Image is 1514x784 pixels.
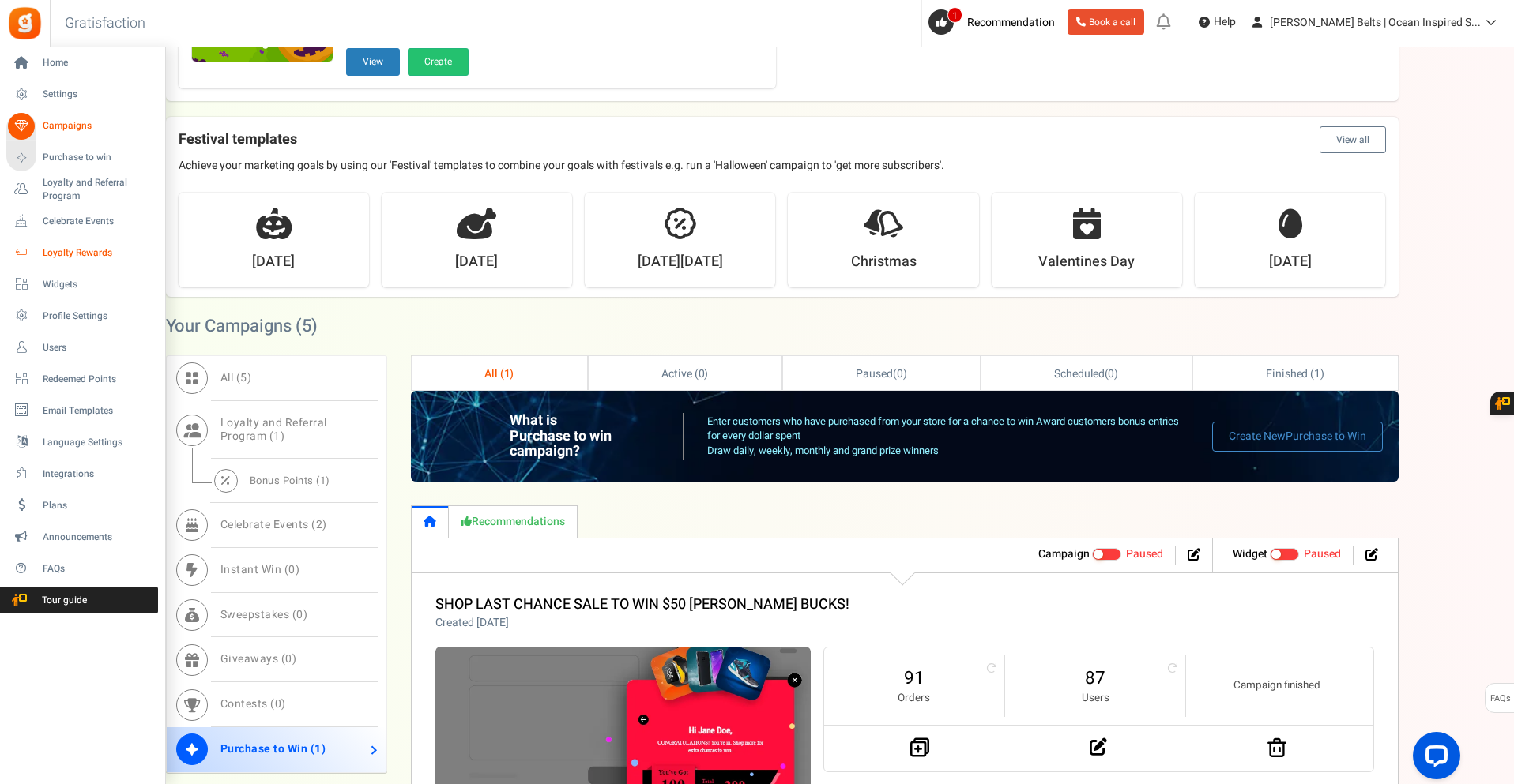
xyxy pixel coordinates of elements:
a: Email Templates [6,397,158,424]
span: Purchase to win [43,151,153,164]
li: Widget activated [1221,546,1354,565]
span: Purchase to Win ( ) [220,741,326,757]
span: Tour guide [7,594,118,607]
span: Users [43,341,153,354]
span: FAQs [43,562,153,576]
a: 87 [1021,666,1169,691]
span: ( ) [1054,366,1118,382]
span: 0 [288,561,296,578]
span: Bonus Points ( ) [250,473,330,488]
a: Profile Settings [6,302,158,329]
span: ( ) [856,366,907,382]
a: Loyalty Rewards [6,239,158,266]
button: View [346,48,400,76]
span: 0 [699,366,705,382]
p: Achieve your marketing goals by using our 'Festival' templates to combine your goals with festiva... [179,158,1386,174]
span: 0 [1108,366,1114,382]
h4: Festival templates [179,126,1386,153]
span: Loyalty and Referral Program ( ) [220,415,327,445]
span: 1 [273,428,281,445]
span: 0 [285,651,292,667]
a: Help [1192,9,1242,35]
span: Widgets [43,278,153,291]
a: Settings [6,81,158,108]
a: Widgets [6,271,158,298]
a: 91 [840,666,989,691]
a: Redeemed Points [6,366,158,392]
small: Orders [840,691,989,706]
a: 1 Recommendation [928,9,1061,35]
strong: [DATE] [1269,252,1312,272]
h2: What is Purchase to win campaign? [510,413,684,460]
span: 0 [275,696,282,712]
span: Campaigns [43,119,153,133]
span: 0 [897,366,903,382]
a: Home [6,50,158,77]
span: Integrations [43,467,153,481]
a: Create NewPurchase to Win [1212,422,1383,452]
button: View all [1320,126,1386,153]
strong: Valentines Day [1038,252,1135,272]
span: Loyalty and Referral Program [43,176,158,203]
a: Announcements [6,523,158,550]
button: Create [408,48,469,76]
small: Users [1021,691,1169,706]
span: 0 [296,606,303,623]
span: Recommendation [967,14,1055,31]
img: Gratisfaction [7,6,43,41]
a: Users [6,334,158,361]
strong: [DATE] [252,252,295,272]
span: All ( ) [484,366,514,382]
strong: [DATE][DATE] [638,252,723,272]
a: Book a call [1068,9,1144,35]
span: Paused [1126,546,1163,562]
span: [PERSON_NAME] Belts | Ocean Inspired S... [1270,14,1481,31]
span: Profile Settings [43,309,153,323]
span: 1 [947,7,962,23]
p: Created [DATE] [435,615,849,631]
a: Plans [6,492,158,519]
span: Celebrate Events ( ) [220,516,327,533]
span: Finished ( ) [1266,366,1324,382]
strong: [DATE] [455,252,498,272]
span: Help [1210,14,1236,30]
a: FAQs [6,555,158,582]
a: Integrations [6,460,158,487]
strong: Campaign [1038,546,1090,562]
span: 1 [314,741,322,757]
span: Purchase to Win [1286,428,1366,445]
span: Instant Win ( ) [220,561,300,578]
a: Celebrate Events [6,208,158,234]
span: Active ( ) [661,366,709,382]
span: Paused [856,366,893,382]
span: Paused [1304,546,1341,562]
h2: Your Campaigns ( ) [166,318,318,334]
span: Settings [43,88,153,101]
a: Purchase to win [6,144,158,171]
span: Redeemed Points [43,373,153,386]
h3: Gratisfaction [47,8,163,39]
a: Recommendations [449,505,578,538]
span: Email Templates [43,404,153,418]
span: Announcements [43,531,153,544]
span: All ( ) [220,369,252,386]
strong: Christmas [851,252,917,272]
p: Enter customers who have purchased from your store for a chance to win Award customers bonus entr... [707,415,1192,459]
span: Giveaways ( ) [220,651,297,667]
small: Campaign finished [1202,678,1351,693]
span: Scheduled [1054,366,1105,382]
span: Celebrate Events [43,215,153,228]
span: 5 [240,369,247,386]
span: Contests ( ) [220,696,286,712]
span: 1 [320,473,326,488]
span: 2 [316,516,323,533]
span: Sweepstakes ( ) [220,606,308,623]
span: Plans [43,499,153,512]
a: SHOP LAST CHANCE SALE TO WIN $50 [PERSON_NAME] BUCKS! [435,594,849,615]
span: 5 [302,313,311,339]
strong: Widget [1233,546,1267,562]
span: FAQs [1490,684,1511,714]
span: Loyalty Rewards [43,246,153,260]
span: 1 [1314,366,1320,382]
